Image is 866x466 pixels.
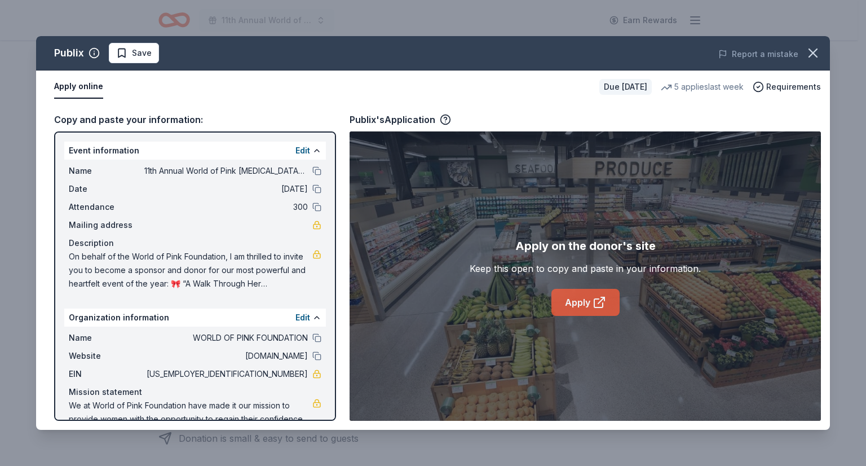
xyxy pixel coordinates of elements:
button: Apply online [54,75,103,99]
button: Report a mistake [718,47,798,61]
span: Name [69,164,144,178]
span: Date [69,182,144,196]
div: Event information [64,142,326,160]
span: 11th Annual World of Pink [MEDICAL_DATA] Survivors Fashion Show 2025 [144,164,308,178]
div: Publix's Application [350,112,451,127]
span: Name [69,331,144,345]
span: Mailing address [69,218,144,232]
span: Attendance [69,200,144,214]
div: 5 applies last week [661,80,744,94]
span: WORLD OF PINK FOUNDATION [144,331,308,345]
div: Due [DATE] [599,79,652,95]
div: Copy and paste your information: [54,112,336,127]
button: Save [109,43,159,63]
span: We at World of Pink Foundation have made it our mission to provide women with the opportunity to ... [69,399,312,439]
span: On behalf of the World of Pink Foundation, I am thrilled to invite you to become a sponsor and do... [69,250,312,291]
span: [DATE] [144,182,308,196]
button: Requirements [753,80,821,94]
div: Publix [54,44,84,62]
div: Organization information [64,309,326,327]
span: [US_EMPLOYER_IDENTIFICATION_NUMBER] [144,367,308,381]
span: Requirements [766,80,821,94]
div: Mission statement [69,385,321,399]
span: Save [132,46,152,60]
div: Apply on the donor's site [515,237,656,255]
span: 300 [144,200,308,214]
div: Description [69,236,321,250]
div: Keep this open to copy and paste in your information. [470,262,701,275]
button: Edit [295,311,310,324]
span: [DOMAIN_NAME] [144,349,308,363]
button: Edit [295,144,310,157]
a: Apply [551,289,620,316]
span: EIN [69,367,144,381]
span: Website [69,349,144,363]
